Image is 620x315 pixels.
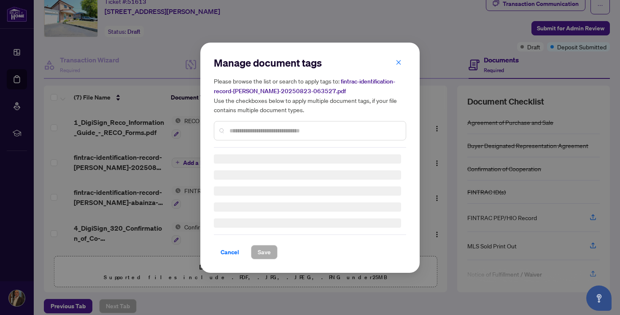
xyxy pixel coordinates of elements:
[396,59,402,65] span: close
[251,245,278,259] button: Save
[214,56,406,70] h2: Manage document tags
[214,245,246,259] button: Cancel
[214,76,406,114] h5: Please browse the list or search to apply tags to: Use the checkboxes below to apply multiple doc...
[214,78,395,95] span: fintrac-identification-record-[PERSON_NAME]-20250823-063527.pdf
[586,285,612,311] button: Open asap
[221,245,239,259] span: Cancel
